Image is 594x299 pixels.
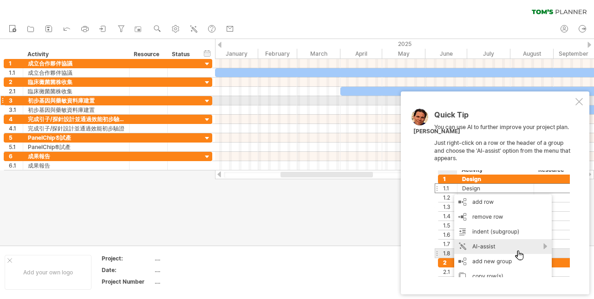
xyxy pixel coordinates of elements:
div: 3 [9,96,23,105]
div: PanelChip®試產 [28,143,124,151]
div: 6 [9,152,23,161]
div: 完成引子/探針設計並通過效能初步驗證 [28,124,124,133]
div: Project Number [102,278,153,286]
div: May 2025 [382,49,425,58]
div: 成果報告 [28,161,124,170]
div: 4 [9,115,23,123]
div: 成立合作夥伴協議 [28,59,124,68]
div: 初步基因與藥敏資料庫建置 [28,96,124,105]
div: Add your own logo [5,255,91,290]
div: April 2025 [340,49,382,58]
div: 1 [9,59,23,68]
div: .... [155,254,233,262]
div: [PERSON_NAME] [413,128,460,136]
div: 5 [9,133,23,142]
div: Quick Tip [434,111,574,123]
div: March 2025 [297,49,340,58]
div: Status [172,50,192,59]
div: PanelChip®試產 [28,133,124,142]
div: Date: [102,266,153,274]
div: August 2025 [510,49,554,58]
div: .... [155,278,233,286]
div: July 2025 [467,49,510,58]
div: 成果報告 [28,152,124,161]
div: 5.1 [9,143,23,151]
div: February 2025 [258,49,297,58]
div: Activity [27,50,124,59]
div: 初步基因與藥敏資料庫建置 [28,105,124,114]
div: You can use AI to further improve your project plan. Just right-click on a row or the header of a... [434,111,574,277]
div: 2.1 [9,87,23,96]
div: 1.1 [9,68,23,77]
div: 成立合作夥伴協議 [28,68,124,77]
div: January 2025 [215,49,258,58]
div: 3.1 [9,105,23,114]
div: 臨床黴菌菌株收集 [28,78,124,86]
div: 2 [9,78,23,86]
div: Project: [102,254,153,262]
div: June 2025 [425,49,467,58]
div: 完成引子/探針設計並通過效能初步驗證 [28,115,124,123]
div: 4.1 [9,124,23,133]
div: 6.1 [9,161,23,170]
div: Resource [134,50,162,59]
div: .... [155,266,233,274]
div: 臨床黴菌菌株收集 [28,87,124,96]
